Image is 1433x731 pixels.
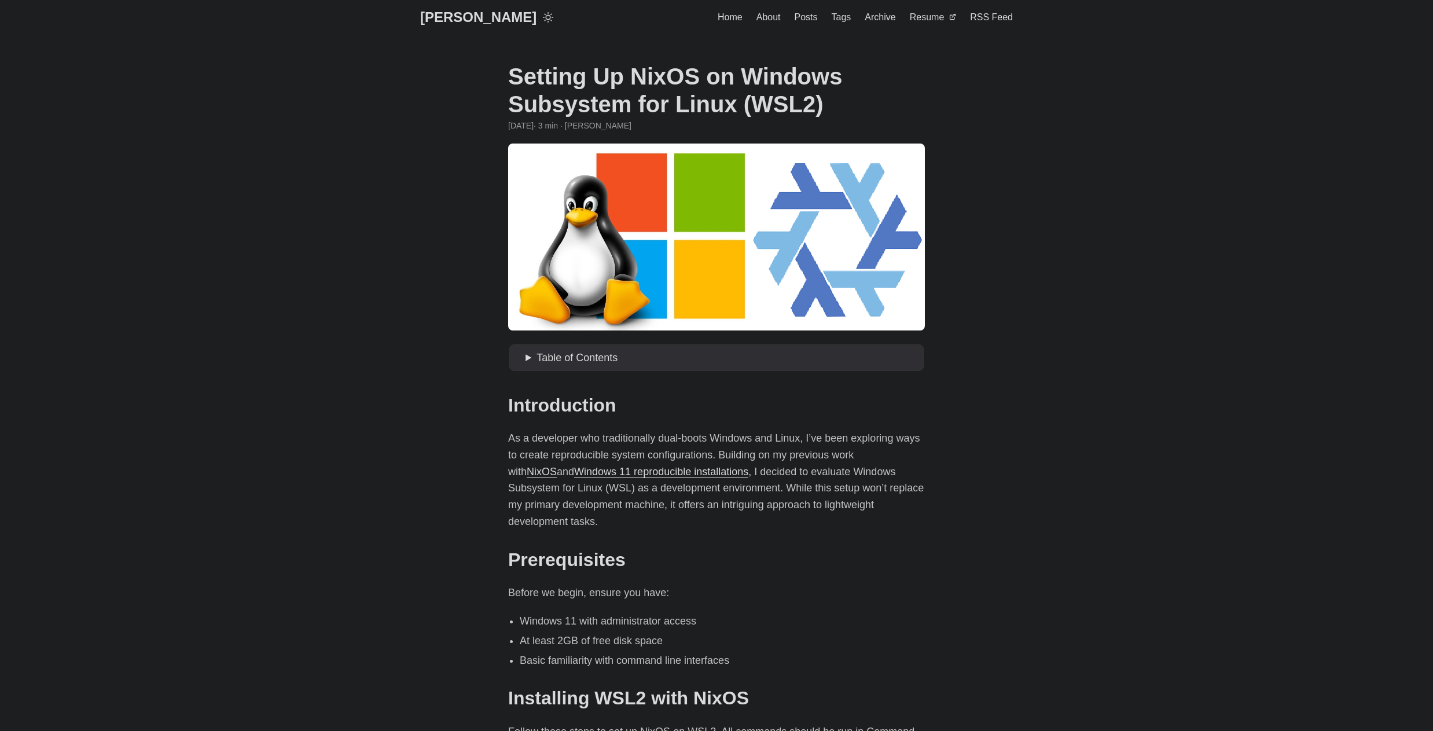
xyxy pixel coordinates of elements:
[574,466,748,477] a: Windows 11 reproducible installations
[508,119,925,132] div: · 3 min · [PERSON_NAME]
[520,633,925,649] li: At least 2GB of free disk space
[508,430,925,530] p: As a developer who traditionally dual-boots Windows and Linux, I’ve been exploring ways to create...
[910,12,945,22] span: Resume
[537,352,618,363] span: Table of Contents
[865,12,895,22] span: Archive
[508,687,925,709] h2: Installing WSL2 with NixOS
[527,466,557,477] a: NixOS
[508,549,925,571] h2: Prerequisites
[508,585,925,601] p: Before we begin, ensure you have:
[756,12,781,22] span: About
[508,394,925,416] h2: Introduction
[970,12,1013,22] span: RSS Feed
[508,63,925,118] h1: Setting Up NixOS on Windows Subsystem for Linux (WSL2)
[508,119,534,132] span: 2024-12-17 21:31:58 -0500 -0500
[718,12,743,22] span: Home
[526,350,919,366] summary: Table of Contents
[520,613,925,630] li: Windows 11 with administrator access
[795,12,818,22] span: Posts
[520,652,925,669] li: Basic familiarity with command line interfaces
[832,12,851,22] span: Tags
